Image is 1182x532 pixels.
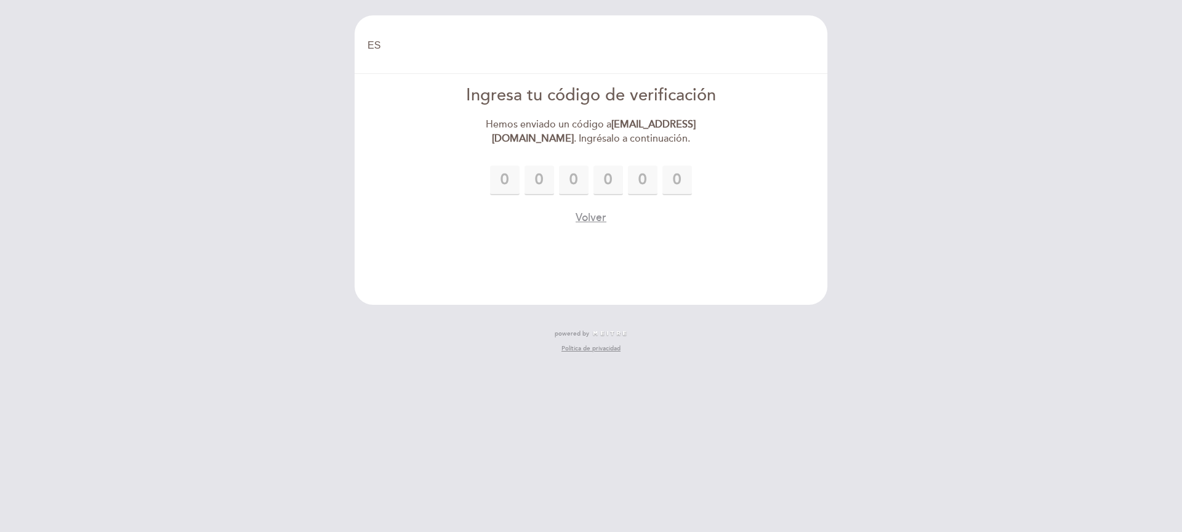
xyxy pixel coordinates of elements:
input: 0 [559,166,589,195]
input: 0 [525,166,554,195]
strong: [EMAIL_ADDRESS][DOMAIN_NAME] [492,118,696,145]
input: 0 [490,166,520,195]
a: powered by [555,329,627,338]
button: Volver [576,210,606,225]
div: Hemos enviado un código a . Ingrésalo a continuación. [450,118,733,146]
div: Ingresa tu código de verificación [450,84,733,108]
a: Política de privacidad [561,344,621,353]
input: 0 [628,166,657,195]
input: 0 [662,166,692,195]
img: MEITRE [592,331,627,337]
input: 0 [593,166,623,195]
span: powered by [555,329,589,338]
